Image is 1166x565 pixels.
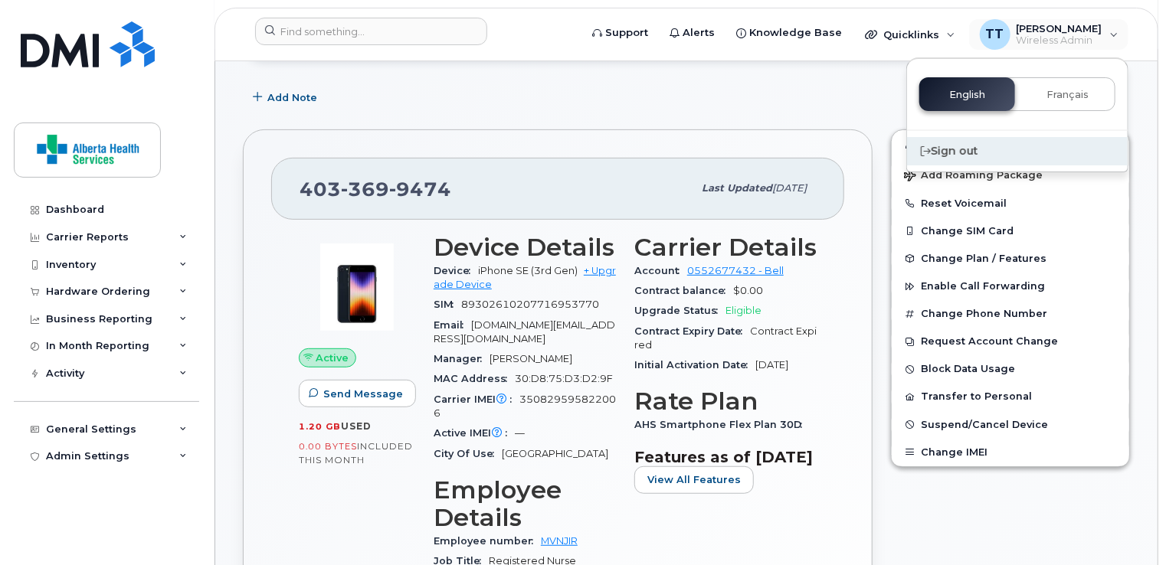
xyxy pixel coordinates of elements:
button: Change SIM Card [892,217,1129,245]
span: Quicklinks [883,28,939,41]
span: Wireless Admin [1017,34,1102,47]
h3: Employee Details [434,476,616,531]
span: 403 [300,178,451,201]
a: Alerts [659,18,725,48]
input: Find something... [255,18,487,45]
span: Français [1046,89,1089,101]
span: [GEOGRAPHIC_DATA] [502,448,608,459]
span: iPhone SE (3rd Gen) [478,265,578,276]
a: 0552677432 - Bell [687,265,784,276]
span: 369 [341,178,389,201]
a: Knowledge Base [725,18,853,48]
span: [DATE] [755,359,788,371]
button: Change Plan / Features [892,245,1129,273]
span: — [515,427,525,439]
span: 9474 [389,178,451,201]
span: Add Note [267,90,317,105]
button: Add Roaming Package [892,158,1129,190]
span: $0.00 [733,285,763,296]
span: MAC Address [434,373,515,384]
a: Support [581,18,659,48]
span: [PERSON_NAME] [490,353,572,364]
span: City Of Use [434,448,502,459]
span: 0.00 Bytes [299,441,357,452]
span: Carrier IMEI [434,394,519,405]
span: 30:D8:75:D3:D2:9F [515,373,613,384]
button: Suspend/Cancel Device [892,411,1129,439]
h3: Rate Plan [634,387,817,415]
h3: Carrier Details [634,234,817,261]
span: Send Message [323,387,403,401]
span: Last updated [702,182,772,194]
span: Manager [434,353,490,364]
span: Change Plan / Features [921,253,1046,264]
span: [DOMAIN_NAME][EMAIL_ADDRESS][DOMAIN_NAME] [434,319,615,345]
button: Request Account Change [892,328,1129,355]
span: Support [605,25,648,41]
button: Send Message [299,380,416,407]
span: Contract Expired [634,325,817,351]
span: included this month [299,440,413,465]
h3: Device Details [434,234,616,261]
span: Suspend/Cancel Device [921,419,1048,430]
span: [PERSON_NAME] [1017,22,1102,34]
button: Enable Call Forwarding [892,273,1129,300]
a: Edit Device / Employee [892,130,1129,158]
h3: Features as of [DATE] [634,448,817,466]
span: Device [434,265,478,276]
div: Sign out [907,137,1128,165]
button: Reset Voicemail [892,190,1129,217]
span: Employee number [434,535,541,547]
span: Contract balance [634,285,733,296]
span: Active IMEI [434,427,515,439]
button: Transfer to Personal [892,383,1129,410]
span: TT [986,25,1004,44]
span: 1.20 GB [299,421,341,432]
img: image20231002-3703462-1angbar.jpeg [311,241,403,333]
span: Add Roaming Package [904,169,1043,184]
button: Block Data Usage [892,355,1129,383]
span: SIM [434,299,461,310]
button: Change Phone Number [892,300,1129,328]
span: 89302610207716953770 [461,299,599,310]
span: Contract Expiry Date [634,325,750,337]
span: View All Features [647,472,741,487]
a: MVNJIR [541,535,578,547]
span: Alerts [683,25,715,41]
span: Email [434,319,471,331]
button: Add Note [243,83,330,111]
span: Account [634,265,687,276]
div: Quicklinks [854,19,966,50]
button: View All Features [634,466,754,494]
span: Initial Activation Date [634,359,755,371]
span: 350829595822006 [434,394,616,419]
span: used [341,420,372,432]
span: Knowledge Base [749,25,842,41]
span: AHS Smartphone Flex Plan 30D [634,419,810,430]
span: Upgrade Status [634,305,725,316]
span: Enable Call Forwarding [921,281,1045,292]
span: Eligible [725,305,762,316]
button: Change IMEI [892,439,1129,466]
span: Active [316,351,349,365]
div: Tim Tweedie [969,19,1129,50]
span: [DATE] [772,182,807,194]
